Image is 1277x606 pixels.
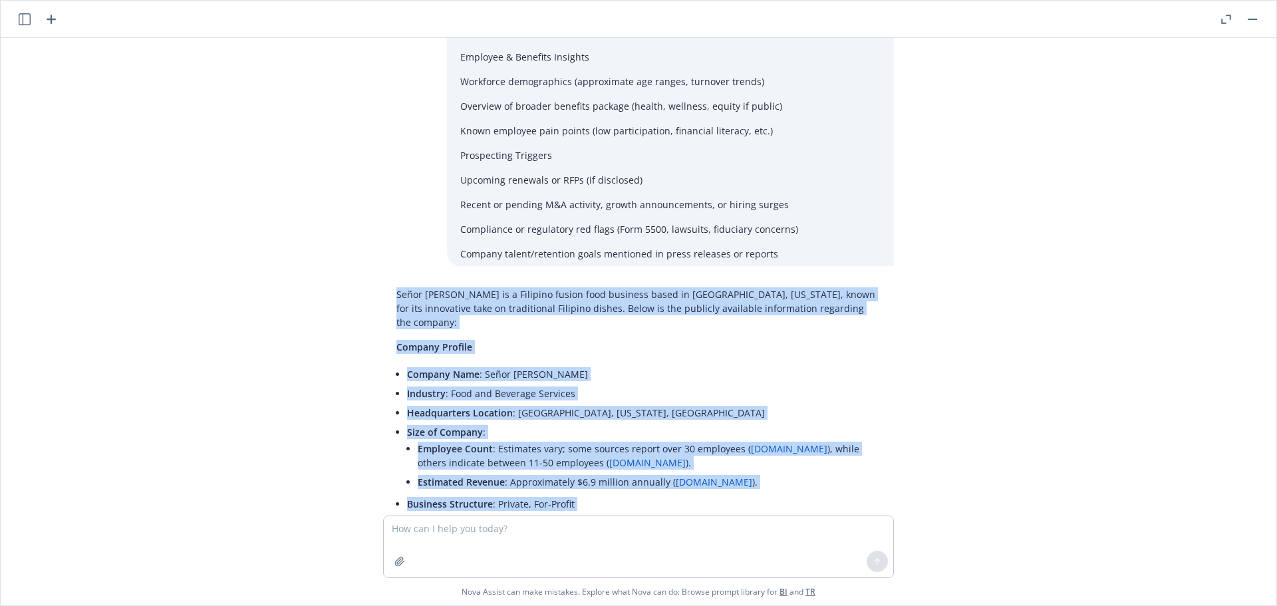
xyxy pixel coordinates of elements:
[751,442,827,455] a: [DOMAIN_NAME]
[418,439,881,472] li: : Estimates vary; some sources report over 30 employees ( ), while others indicate between 11-50 ...
[460,99,881,113] p: Overview of broader benefits package (health, wellness, equity if public)
[407,494,881,514] li: : Private, For-Profit
[396,287,881,329] p: Señor [PERSON_NAME] is a Filipino fusion food business based in [GEOGRAPHIC_DATA], [US_STATE], kn...
[418,472,881,492] li: : Approximately $6.9 million annually ( ).
[460,124,881,138] p: Known employee pain points (low participation, financial literacy, etc.)
[460,198,881,212] p: Recent or pending M&A activity, growth announcements, or hiring surges
[407,498,493,510] span: Business Structure
[418,476,505,488] span: Estimated Revenue
[407,387,446,400] span: Industry
[460,222,881,236] p: Compliance or regulatory red flags (Form 5500, lawsuits, fiduciary concerns)
[407,422,881,494] li: :
[407,403,881,422] li: : [GEOGRAPHIC_DATA], [US_STATE], [GEOGRAPHIC_DATA]
[460,50,881,64] p: Employee & Benefits Insights
[460,173,881,187] p: Upcoming renewals or RFPs (if disclosed)
[407,426,483,438] span: Size of Company
[460,75,881,88] p: Workforce demographics (approximate age ranges, turnover trends)
[407,514,881,571] li: :
[805,586,815,597] a: TR
[460,148,881,162] p: Prospecting Triggers
[407,406,513,419] span: Headquarters Location
[407,365,881,384] li: : Señor [PERSON_NAME]
[780,586,787,597] a: BI
[407,368,480,380] span: Company Name
[460,247,881,261] p: Company talent/retention goals mentioned in press releases or reports
[418,442,493,455] span: Employee Count
[609,456,686,469] a: [DOMAIN_NAME]
[407,384,881,403] li: : Food and Beverage Services
[6,578,1271,605] span: Nova Assist can make mistakes. Explore what Nova can do: Browse prompt library for and
[676,476,752,488] a: [DOMAIN_NAME]
[396,341,472,353] span: Company Profile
